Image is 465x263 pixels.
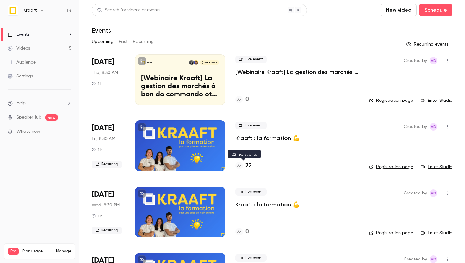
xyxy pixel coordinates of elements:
[369,97,413,104] a: Registration page
[431,57,436,64] span: Ad
[23,7,37,14] h6: Kraaft
[404,255,427,263] span: Created by
[235,201,300,208] a: Kraaft : la formation 💪
[92,227,122,234] span: Recurring
[403,39,452,49] button: Recurring events
[189,60,194,65] img: Alice de Guyenro
[64,129,71,135] iframe: Noticeable Trigger
[430,123,437,131] span: Alice de Guyenro
[235,134,300,142] a: Kraaft : la formation 💪
[8,59,36,65] div: Audience
[92,70,118,76] span: Thu, 8:30 AM
[97,7,160,14] div: Search for videos or events
[56,249,71,254] a: Manage
[381,4,417,16] button: New video
[92,136,115,142] span: Fri, 8:30 AM
[133,37,154,47] button: Recurring
[419,4,452,16] button: Schedule
[8,5,18,15] img: Kraaft
[431,189,436,197] span: Ad
[92,54,125,105] div: Sep 18 Thu, 8:30 AM (Europe/Paris)
[369,164,413,170] a: Registration page
[430,189,437,197] span: Alice de Guyenro
[92,57,114,67] span: [DATE]
[245,162,252,170] h4: 22
[430,57,437,64] span: Alice de Guyenro
[431,123,436,131] span: Ad
[92,27,111,34] h1: Events
[235,162,252,170] a: 22
[92,120,125,171] div: Sep 19 Fri, 8:30 AM (Europe/Paris)
[369,230,413,236] a: Registration page
[235,122,267,129] span: Live event
[92,37,114,47] button: Upcoming
[92,213,102,218] div: 1 h
[22,249,52,254] span: Plan usage
[235,188,267,196] span: Live event
[8,100,71,107] li: help-dropdown-opener
[421,164,452,170] a: Enter Studio
[235,68,359,76] a: [Webinaire Kraaft] La gestion des marchés à bon de commande et des petites interventions
[92,189,114,199] span: [DATE]
[92,161,122,168] span: Recurring
[8,31,29,38] div: Events
[235,56,267,63] span: Live event
[16,100,26,107] span: Help
[147,61,153,64] p: Kraaft
[200,60,219,65] span: [DATE] 8:30 AM
[430,255,437,263] span: Alice de Guyenro
[194,60,198,65] img: Nastasia Goudal
[8,45,30,52] div: Videos
[92,123,114,133] span: [DATE]
[8,73,33,79] div: Settings
[92,202,120,208] span: Wed, 8:30 PM
[135,54,225,105] a: [Webinaire Kraaft] La gestion des marchés à bon de commande et des petites interventionsKraaftNas...
[16,128,40,135] span: What's new
[404,189,427,197] span: Created by
[119,37,128,47] button: Past
[404,57,427,64] span: Created by
[421,230,452,236] a: Enter Studio
[421,97,452,104] a: Enter Studio
[235,254,267,262] span: Live event
[245,228,249,236] h4: 0
[141,75,219,99] p: [Webinaire Kraaft] La gestion des marchés à bon de commande et des petites interventions
[235,95,249,104] a: 0
[235,228,249,236] a: 0
[16,114,41,121] a: SpeakerHub
[92,187,125,237] div: Oct 1 Wed, 8:30 PM (Europe/Paris)
[92,147,102,152] div: 1 h
[8,248,19,255] span: Pro
[92,81,102,86] div: 1 h
[45,114,58,121] span: new
[431,255,436,263] span: Ad
[404,123,427,131] span: Created by
[245,95,249,104] h4: 0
